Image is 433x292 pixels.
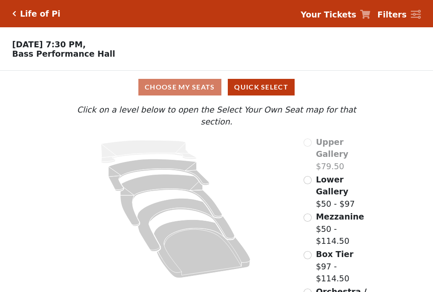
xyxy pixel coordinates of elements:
[316,248,373,285] label: $97 - $114.50
[377,9,421,21] a: Filters
[316,173,373,210] label: $50 - $97
[101,140,197,163] path: Upper Gallery - Seats Available: 0
[316,137,348,159] span: Upper Gallery
[377,10,407,19] strong: Filters
[301,10,356,19] strong: Your Tickets
[316,136,373,173] label: $79.50
[228,79,295,95] button: Quick Select
[60,104,373,128] p: Click on a level below to open the Select Your Own Seat map for that section.
[154,220,251,278] path: Orchestra / Parterre Circle - Seats Available: 35
[316,211,373,247] label: $50 - $114.50
[316,175,348,197] span: Lower Gallery
[316,212,364,221] span: Mezzanine
[12,11,16,17] a: Click here to go back to filters
[316,249,353,259] span: Box Tier
[20,9,60,19] h5: Life of Pi
[109,159,209,191] path: Lower Gallery - Seats Available: 167
[301,9,370,21] a: Your Tickets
